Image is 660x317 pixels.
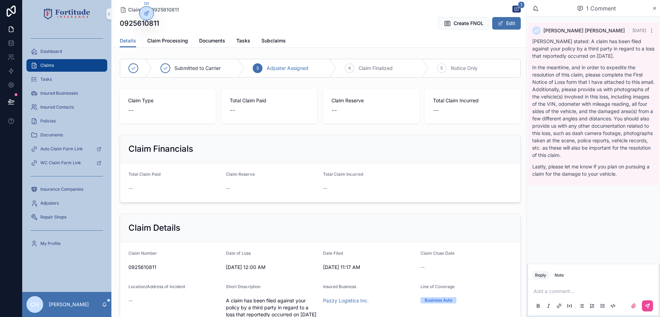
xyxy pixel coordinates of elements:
span: Claim Type [128,97,207,104]
span: Claims [40,63,54,68]
button: Create FNOL [438,17,489,30]
span: Subclaims [261,37,286,44]
span: -- [433,105,439,115]
span: CH [31,300,39,309]
a: Claims [120,6,144,13]
span: Tasks [40,77,52,82]
p: Lastly, please let me know if you plan on pursuing a claim for the damage to your vehicle. [532,163,654,177]
a: Adjusters [26,197,107,209]
span: Adjuster Assigned [267,65,308,72]
div: Note [555,272,564,278]
a: Claims [26,59,107,72]
a: Details [120,34,136,48]
button: Reply [532,271,549,279]
a: My Profile [26,237,107,250]
h2: Claim Financials [128,143,193,154]
span: Documents [40,132,63,138]
span: Auto Claim Form Link [40,146,83,152]
button: Note [552,271,567,279]
span: Claim Close Date [421,251,455,256]
span: 5 [440,65,443,71]
span: Claim Number [128,251,157,256]
a: Pazzy Logistics Inc. [323,297,369,304]
span: [DATE] 11:17 AM [323,264,415,271]
a: Claim Processing [147,34,188,48]
span: Submitted to Carrier [174,65,221,72]
span: Documents [199,37,225,44]
div: scrollable content [22,28,111,259]
span: -- [128,297,133,304]
span: Policies [40,118,56,124]
span: Details [120,37,136,44]
span: Insured Business [323,284,356,289]
span: Insured Businesses [40,90,78,96]
a: Insured Businesses [26,87,107,100]
span: Total Claim Incurred [433,97,512,104]
span: -- [230,105,235,115]
a: Documents [199,34,225,48]
span: 1 Comment [586,4,616,13]
span: 4 [348,65,351,71]
a: Dashboard [26,45,107,58]
span: -- [128,185,133,192]
span: 1 [518,1,525,8]
span: WC Claim Form Link [40,160,81,166]
span: Adjusters [40,200,59,206]
span: Claim Reserve [331,97,411,104]
a: Tasks [26,73,107,86]
span: Insured Contacts [40,104,74,110]
button: Edit [492,17,521,30]
span: [PERSON_NAME] [PERSON_NAME] [543,27,625,34]
a: Auto Claim Form Link [26,143,107,155]
span: [DATE] 12:00 AM [226,264,318,271]
span: -- [323,185,327,192]
span: JP [534,28,539,33]
span: Repair Shops [40,214,66,220]
span: Date of Loss [226,251,251,256]
a: WC Claim Form Link [26,157,107,169]
span: -- [128,105,134,115]
span: -- [331,105,337,115]
span: Notice Only [451,65,478,72]
h1: 0925610811 [120,18,159,28]
p: [PERSON_NAME] stated: A claim has been filed against your policy by a third party in regard to a ... [532,38,654,60]
a: 0925610811 [151,6,179,13]
span: Date Filed [323,251,343,256]
button: 1 [512,6,521,14]
span: Claims [128,6,144,13]
p: In the meantime, and in order to expedite the resolution of this claim, please complete the First... [532,64,654,159]
a: Policies [26,115,107,127]
img: App logo [44,8,90,19]
a: Documents [26,129,107,141]
span: Claim Reserve [226,172,255,177]
span: Dashboard [40,49,62,54]
span: Create FNOL [454,20,484,27]
span: Total Claim Incurred [323,172,363,177]
span: Tasks [236,37,250,44]
a: Repair Shops [26,211,107,223]
span: My Profile [40,241,61,246]
a: Subclaims [261,34,286,48]
span: -- [226,185,230,192]
div: Business Auto [425,297,452,303]
a: Insurance Companies [26,183,107,196]
span: Insurance Companies [40,187,83,192]
a: Insured Contacts [26,101,107,113]
a: Tasks [236,34,250,48]
h2: Claim Details [128,222,180,233]
span: Claim Finalized [359,65,393,72]
span: Short Description [226,284,260,289]
span: Total Claim Paid [230,97,309,104]
span: 3 [256,65,259,71]
span: Claim Processing [147,37,188,44]
span: [DATE] [632,28,646,33]
span: Location/Address of Incident [128,284,185,289]
p: [PERSON_NAME] [49,301,89,308]
span: -- [421,264,425,271]
span: 0925610811 [128,264,220,271]
span: Line of Coverage [421,284,455,289]
span: Total Claim Paid [128,172,160,177]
